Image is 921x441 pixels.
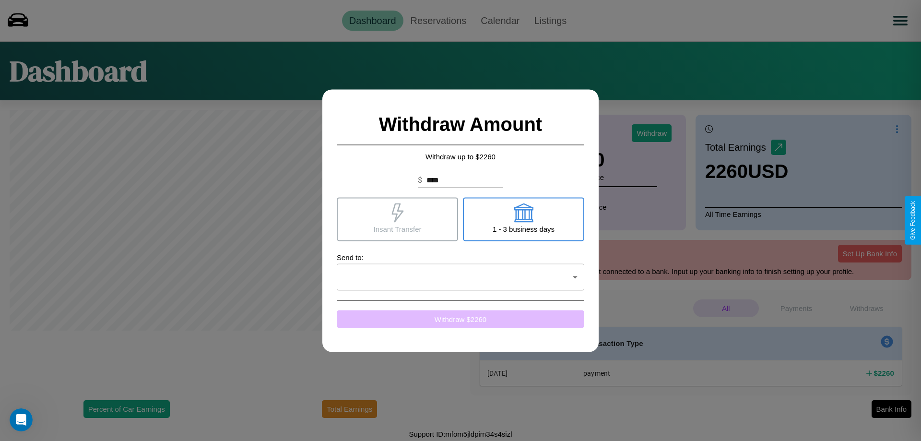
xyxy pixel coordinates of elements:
h2: Withdraw Amount [337,104,584,145]
p: Send to: [337,250,584,263]
p: $ [418,174,422,186]
p: 1 - 3 business days [493,222,555,235]
p: Insant Transfer [373,222,421,235]
iframe: Intercom live chat [10,408,33,431]
button: Withdraw $2260 [337,310,584,328]
p: Withdraw up to $ 2260 [337,150,584,163]
div: Give Feedback [909,201,916,240]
